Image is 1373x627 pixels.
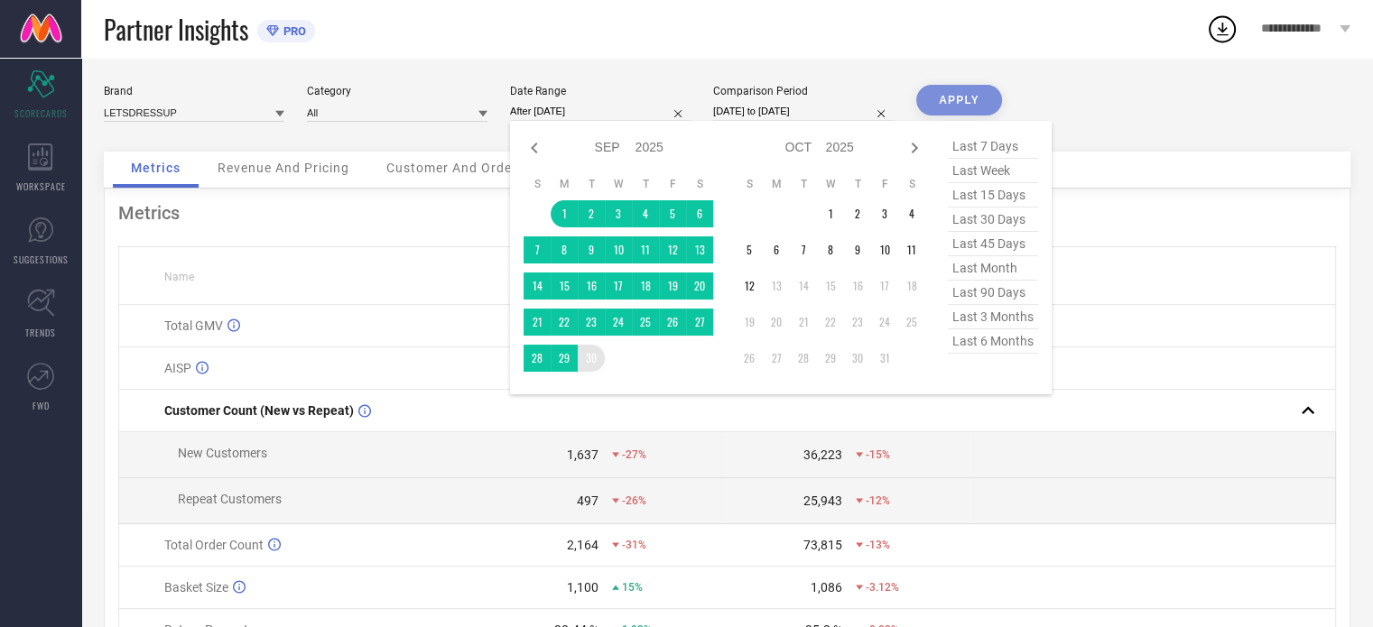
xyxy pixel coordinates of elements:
div: Metrics [118,202,1336,224]
th: Thursday [844,177,871,191]
span: PRO [279,24,306,38]
td: Tue Oct 14 2025 [790,272,817,300]
div: Brand [104,85,284,97]
span: last week [948,159,1038,183]
td: Fri Sep 19 2025 [659,272,686,300]
td: Thu Sep 11 2025 [632,236,659,263]
div: Previous month [524,137,545,159]
td: Fri Sep 12 2025 [659,236,686,263]
td: Thu Oct 02 2025 [844,200,871,227]
div: Category [307,85,487,97]
td: Fri Oct 17 2025 [871,272,898,300]
th: Wednesday [605,177,632,191]
td: Wed Oct 08 2025 [817,236,844,263]
th: Friday [659,177,686,191]
div: Open download list [1206,13,1238,45]
td: Thu Oct 30 2025 [844,345,871,372]
div: Comparison Period [713,85,894,97]
td: Sat Oct 11 2025 [898,236,925,263]
div: 1,100 [567,580,598,595]
td: Mon Sep 15 2025 [551,272,578,300]
span: -26% [622,494,646,507]
td: Sat Sep 27 2025 [686,309,713,336]
span: last month [948,256,1038,281]
td: Mon Oct 06 2025 [763,236,790,263]
td: Thu Oct 23 2025 [844,309,871,336]
div: Next month [904,137,925,159]
td: Fri Oct 31 2025 [871,345,898,372]
span: SCORECARDS [14,106,68,120]
input: Select date range [510,102,691,121]
td: Sun Oct 12 2025 [736,272,763,300]
td: Mon Oct 13 2025 [763,272,790,300]
th: Sunday [736,177,763,191]
td: Thu Oct 09 2025 [844,236,871,263]
td: Tue Oct 28 2025 [790,345,817,372]
div: 2,164 [567,538,598,552]
td: Fri Oct 10 2025 [871,236,898,263]
td: Thu Sep 18 2025 [632,272,659,300]
div: 1,637 [567,447,598,462]
span: Basket Size [164,580,228,595]
td: Fri Sep 26 2025 [659,309,686,336]
th: Saturday [898,177,925,191]
th: Sunday [524,177,551,191]
td: Sat Sep 13 2025 [686,236,713,263]
span: -13% [866,539,890,551]
td: Sun Sep 07 2025 [524,236,551,263]
td: Fri Sep 05 2025 [659,200,686,227]
span: Repeat Customers [178,492,282,506]
td: Thu Sep 25 2025 [632,309,659,336]
div: 497 [577,493,598,508]
span: -27% [622,448,646,461]
span: last 3 months [948,305,1038,329]
span: Metrics [131,161,181,175]
td: Mon Sep 22 2025 [551,309,578,336]
td: Tue Sep 23 2025 [578,309,605,336]
td: Mon Oct 20 2025 [763,309,790,336]
span: last 90 days [948,281,1038,305]
div: 1,086 [811,580,842,595]
div: Date Range [510,85,691,97]
td: Thu Oct 16 2025 [844,272,871,300]
td: Mon Oct 27 2025 [763,345,790,372]
td: Tue Oct 21 2025 [790,309,817,336]
th: Monday [551,177,578,191]
td: Sun Oct 26 2025 [736,345,763,372]
th: Wednesday [817,177,844,191]
td: Tue Sep 30 2025 [578,345,605,372]
td: Wed Oct 22 2025 [817,309,844,336]
span: Customer Count (New vs Repeat) [164,403,354,418]
span: -12% [866,494,890,507]
span: last 15 days [948,183,1038,207]
span: -31% [622,539,646,551]
td: Mon Sep 29 2025 [551,345,578,372]
span: Customer And Orders [386,161,524,175]
span: 15% [622,581,643,594]
span: Total GMV [164,318,223,333]
th: Tuesday [578,177,605,191]
td: Fri Oct 24 2025 [871,309,898,336]
span: Total Order Count [164,538,264,552]
td: Tue Sep 16 2025 [578,272,605,300]
td: Tue Sep 09 2025 [578,236,605,263]
div: 25,943 [803,493,842,508]
td: Fri Oct 03 2025 [871,200,898,227]
td: Wed Sep 10 2025 [605,236,632,263]
th: Saturday [686,177,713,191]
td: Sat Sep 06 2025 [686,200,713,227]
td: Thu Sep 04 2025 [632,200,659,227]
td: Sun Oct 19 2025 [736,309,763,336]
th: Tuesday [790,177,817,191]
td: Tue Oct 07 2025 [790,236,817,263]
span: last 7 days [948,134,1038,159]
input: Select comparison period [713,102,894,121]
td: Wed Sep 24 2025 [605,309,632,336]
span: AISP [164,361,191,375]
span: SUGGESTIONS [14,253,69,266]
span: WORKSPACE [16,180,66,193]
td: Mon Sep 08 2025 [551,236,578,263]
td: Wed Oct 01 2025 [817,200,844,227]
td: Sat Oct 25 2025 [898,309,925,336]
span: TRENDS [25,326,56,339]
